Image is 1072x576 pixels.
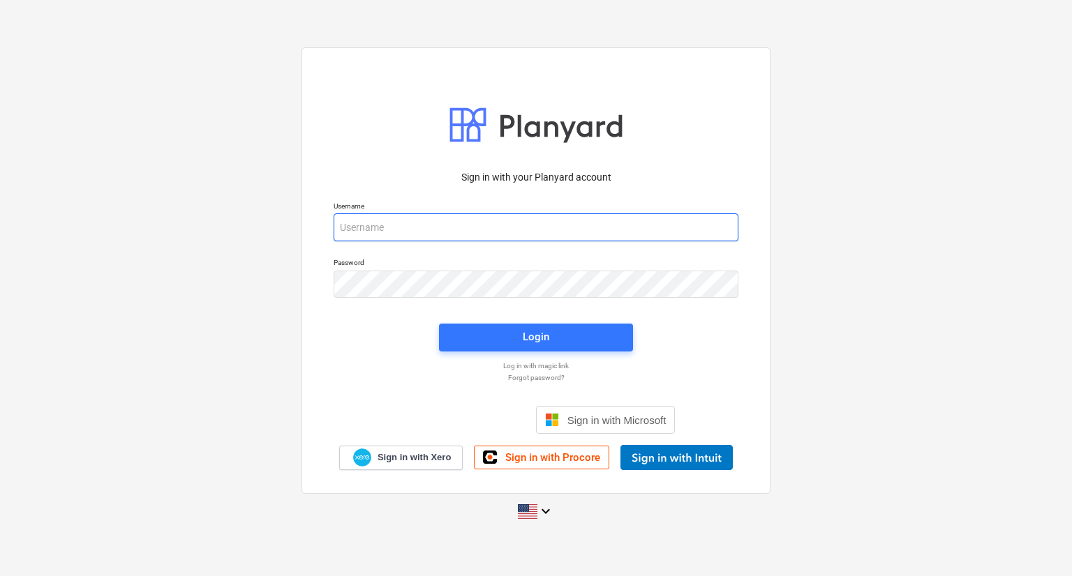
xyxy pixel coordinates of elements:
[353,448,371,467] img: Xero logo
[334,202,738,213] p: Username
[327,361,745,370] a: Log in with magic link
[545,413,559,427] img: Microsoft logo
[523,328,549,346] div: Login
[327,373,745,382] a: Forgot password?
[334,258,738,270] p: Password
[390,404,532,435] iframe: Sign in with Google Button
[378,451,451,464] span: Sign in with Xero
[334,213,738,241] input: Username
[537,503,554,520] i: keyboard_arrow_down
[567,414,667,426] span: Sign in with Microsoft
[334,170,738,185] p: Sign in with your Planyard account
[505,451,600,464] span: Sign in with Procore
[474,446,609,469] a: Sign in with Procore
[439,324,633,351] button: Login
[339,446,463,470] a: Sign in with Xero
